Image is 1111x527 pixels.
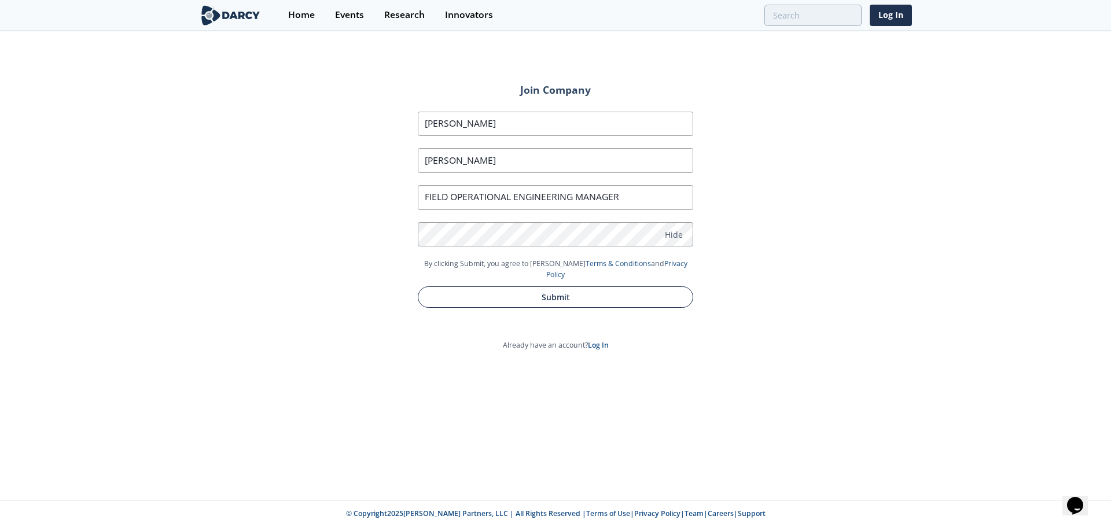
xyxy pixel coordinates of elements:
[418,185,693,210] input: Job Title
[738,508,766,518] a: Support
[665,228,683,240] span: Hide
[685,508,704,518] a: Team
[870,5,912,26] a: Log In
[1062,481,1099,515] iframe: chat widget
[708,508,734,518] a: Careers
[418,148,693,173] input: Last Name
[127,508,984,519] p: © Copyright 2025 [PERSON_NAME] Partners, LLC | All Rights Reserved | | | | |
[634,508,680,518] a: Privacy Policy
[288,10,315,20] div: Home
[418,112,693,137] input: First Name
[588,340,609,350] a: Log In
[385,340,726,351] p: Already have an account?
[586,259,651,268] a: Terms & Conditions
[764,5,862,26] input: Advanced Search
[546,259,687,279] a: Privacy Policy
[418,259,693,280] p: By clicking Submit, you agree to [PERSON_NAME] and
[586,508,630,518] a: Terms of Use
[418,286,693,308] button: Submit
[402,85,709,95] h2: Join Company
[335,10,364,20] div: Events
[445,10,493,20] div: Innovators
[199,5,262,25] img: logo-wide.svg
[384,10,425,20] div: Research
